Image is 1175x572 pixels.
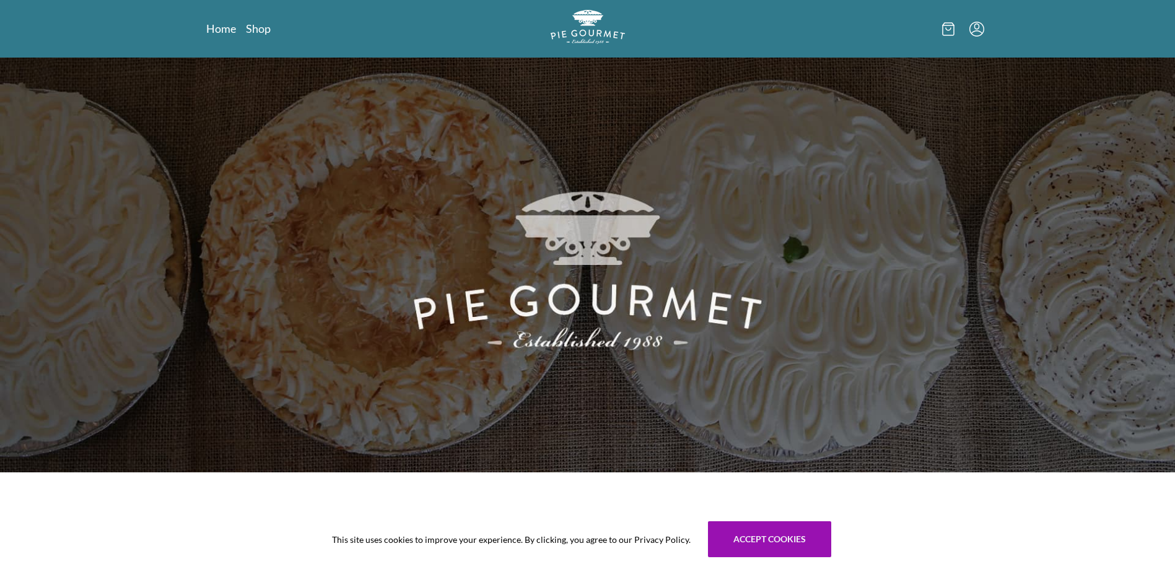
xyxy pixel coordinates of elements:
button: Menu [969,22,984,37]
a: Home [206,21,236,36]
a: Shop [246,21,271,36]
img: logo [551,10,625,44]
span: This site uses cookies to improve your experience. By clicking, you agree to our Privacy Policy. [332,533,691,546]
a: Logo [551,10,625,48]
button: Accept cookies [708,521,831,557]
